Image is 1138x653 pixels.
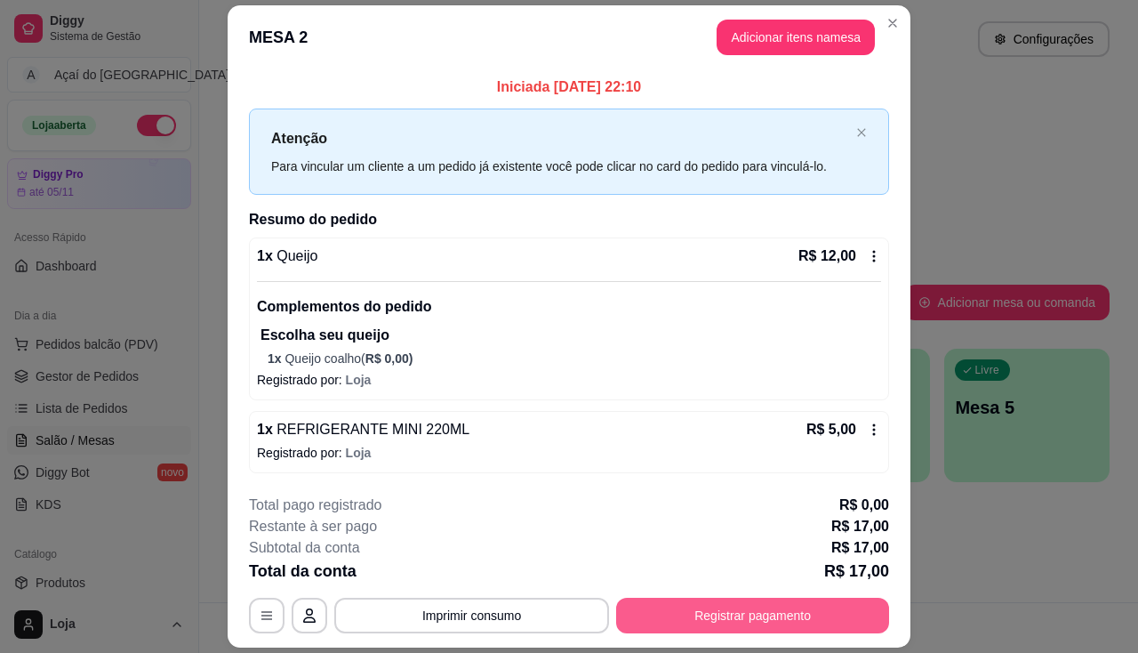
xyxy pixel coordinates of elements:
[257,246,318,267] p: 1 x
[249,516,377,537] p: Restante à ser pago
[824,559,889,584] p: R$ 17,00
[228,5,910,69] header: MESA 2
[856,127,867,138] span: close
[346,446,372,460] span: Loja
[831,537,889,559] p: R$ 17,00
[257,371,881,389] p: Registrado por:
[839,495,889,516] p: R$ 0,00
[249,495,381,516] p: Total pago registrado
[257,419,469,440] p: 1 x
[249,559,357,584] p: Total da conta
[831,516,889,537] p: R$ 17,00
[798,246,856,267] p: R$ 12,00
[273,422,469,437] span: REFRIGERANTE MINI 220ML
[268,351,284,366] span: 1 x
[856,127,867,139] button: close
[260,325,881,346] p: Escolha seu queijo
[717,20,875,55] button: Adicionar itens namesa
[268,350,881,367] p: Queijo coalho (
[346,373,372,387] span: Loja
[257,296,881,318] p: Complementos do pedido
[878,9,907,37] button: Close
[257,444,881,462] p: Registrado por:
[271,127,849,149] p: Atenção
[273,248,318,263] span: Queijo
[334,598,609,633] button: Imprimir consumo
[365,351,413,366] span: R$ 0,00 )
[249,77,889,98] p: Iniciada [DATE] 22:10
[249,537,360,559] p: Subtotal da conta
[271,157,849,176] div: Para vincular um cliente a um pedido já existente você pode clicar no card do pedido para vinculá...
[806,419,856,440] p: R$ 5,00
[249,209,889,230] h2: Resumo do pedido
[616,598,889,633] button: Registrar pagamento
